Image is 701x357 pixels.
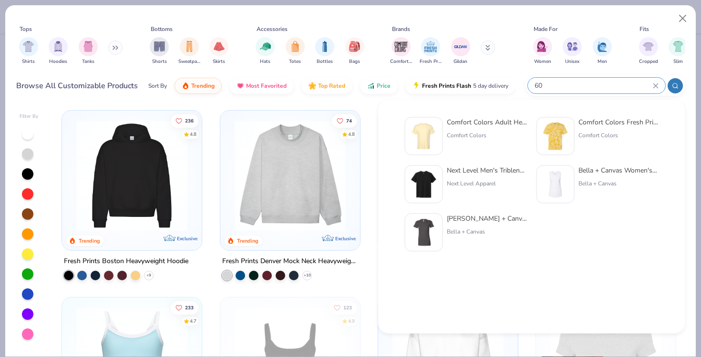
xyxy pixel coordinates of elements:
[343,306,351,310] span: 123
[348,318,354,325] div: 4.9
[563,37,582,65] button: filter button
[286,37,305,65] div: filter for Totes
[49,58,67,65] span: Hoodies
[257,25,288,33] div: Accessories
[563,37,582,65] div: filter for Unisex
[420,37,442,65] button: filter button
[454,40,468,54] img: Gildan Image
[346,118,351,123] span: 74
[72,120,192,231] img: 91acfc32-fd48-4d6b-bdad-a4c1a30ac3fc
[674,10,692,28] button: Close
[394,40,408,54] img: Comfort Colors Image
[534,80,653,91] input: Try "T-Shirt"
[184,41,195,52] img: Sweatpants Image
[315,37,334,65] div: filter for Bottles
[82,58,94,65] span: Tanks
[260,58,270,65] span: Hats
[177,235,198,242] span: Exclusive
[289,58,301,65] span: Totes
[447,179,527,188] div: Next Level Apparel
[209,37,228,65] button: filter button
[593,37,612,65] div: filter for Men
[190,131,196,138] div: 4.8
[151,25,173,33] div: Bottoms
[639,37,658,65] button: filter button
[260,41,271,52] img: Hats Image
[639,25,649,33] div: Fits
[148,82,167,90] div: Sort By
[345,37,364,65] div: filter for Bags
[390,37,412,65] button: filter button
[349,41,360,52] img: Bags Image
[49,37,68,65] button: filter button
[178,58,200,65] span: Sweatpants
[447,131,527,140] div: Comfort Colors
[473,81,508,92] span: 5 day delivery
[390,37,412,65] div: filter for Comfort Colors
[309,82,316,90] img: TopRated.gif
[593,37,612,65] button: filter button
[191,82,215,90] span: Trending
[222,255,358,267] div: Fresh Prints Denver Mock Neck Heavyweight Sweatshirt
[565,58,579,65] span: Unisex
[256,37,275,65] div: filter for Hats
[597,41,608,52] img: Men Image
[598,58,607,65] span: Men
[534,25,557,33] div: Made For
[246,82,287,90] span: Most Favorited
[377,82,391,90] span: Price
[423,40,438,54] img: Fresh Prints Image
[447,165,527,175] div: Next Level Men's Triblend Crew
[190,318,196,325] div: 4.7
[409,170,439,199] img: 746a98ff-6f09-4af7-aa58-8d5d89e0f5e5
[150,37,169,65] button: filter button
[154,41,165,52] img: Shorts Image
[171,301,198,315] button: Like
[578,131,659,140] div: Comfort Colors
[392,25,410,33] div: Brands
[214,41,225,52] img: Skirts Image
[171,114,198,127] button: Like
[335,235,356,242] span: Exclusive
[533,37,552,65] div: filter for Women
[22,58,35,65] span: Shirts
[420,37,442,65] div: filter for Fresh Prints
[290,41,300,52] img: Totes Image
[541,122,570,151] img: 8db55c1e-d9ac-47d8-b263-d29a43025aae
[420,58,442,65] span: Fresh Prints
[79,37,98,65] div: filter for Tanks
[345,37,364,65] button: filter button
[185,306,194,310] span: 233
[350,120,471,231] img: a90f7c54-8796-4cb2-9d6e-4e9644cfe0fe
[673,41,683,52] img: Slim Image
[83,41,93,52] img: Tanks Image
[329,301,356,315] button: Like
[673,58,683,65] span: Slim
[533,37,552,65] button: filter button
[315,37,334,65] button: filter button
[409,218,439,247] img: 31caab7d-dcf6-460e-8e66-aaee513d0272
[422,82,471,90] span: Fresh Prints Flash
[643,41,654,52] img: Cropped Image
[669,37,688,65] div: filter for Slim
[451,37,470,65] div: filter for Gildan
[409,122,439,151] img: 284e3bdb-833f-4f21-a3b0-720291adcbd9
[578,165,659,175] div: Bella + Canvas Women's Jersey Muscle Tank Top
[146,273,151,278] span: + 9
[19,37,38,65] div: filter for Shirts
[320,41,330,52] img: Bottles Image
[16,80,138,92] div: Browse All Customizable Products
[578,117,659,127] div: Comfort Colors Fresh Prints x Comfort Colors Pocket Tee
[152,58,167,65] span: Shorts
[447,214,527,224] div: [PERSON_NAME] + Canvas [DEMOGRAPHIC_DATA]' The Favorite T-Shirt
[23,41,34,52] img: Shirts Image
[447,117,527,127] div: Comfort Colors Adult Heavyweight RS Pocket T-Shirt
[213,58,225,65] span: Skirts
[20,113,39,120] div: Filter By
[286,37,305,65] button: filter button
[175,78,222,94] button: Trending
[405,78,515,94] button: Fresh Prints Flash5 day delivery
[669,37,688,65] button: filter button
[20,25,32,33] div: Tops
[178,37,200,65] button: filter button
